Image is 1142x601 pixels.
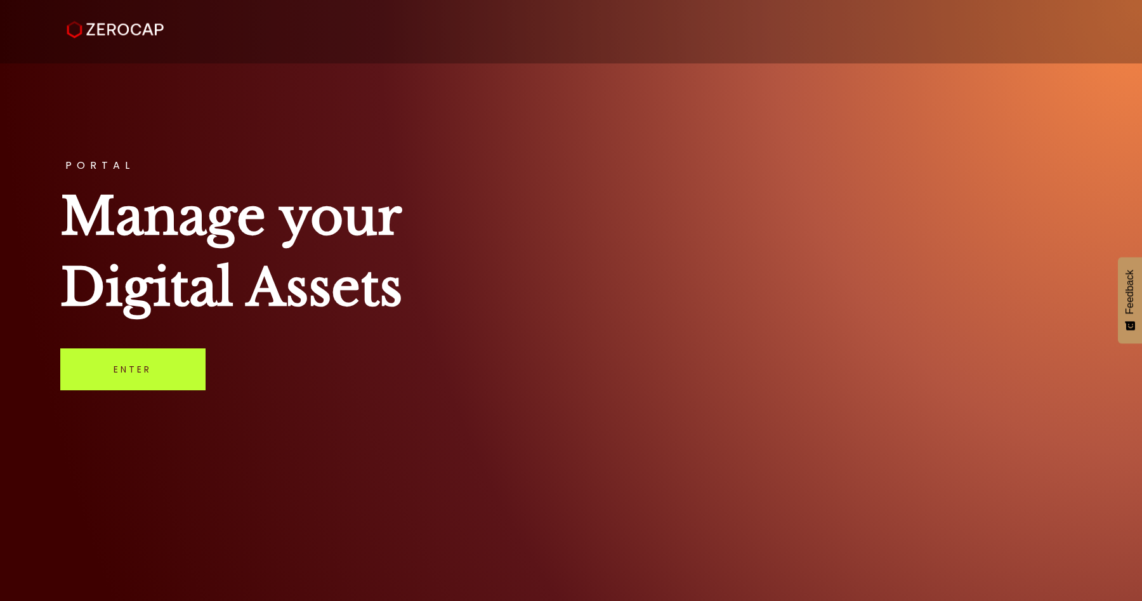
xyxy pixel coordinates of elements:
a: Enter [60,348,206,390]
h3: PORTAL [60,161,1082,171]
h1: Manage your Digital Assets [60,181,1082,323]
img: ZeroCap [67,21,164,39]
span: Feedback [1124,270,1136,314]
button: Feedback - Show survey [1118,257,1142,343]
